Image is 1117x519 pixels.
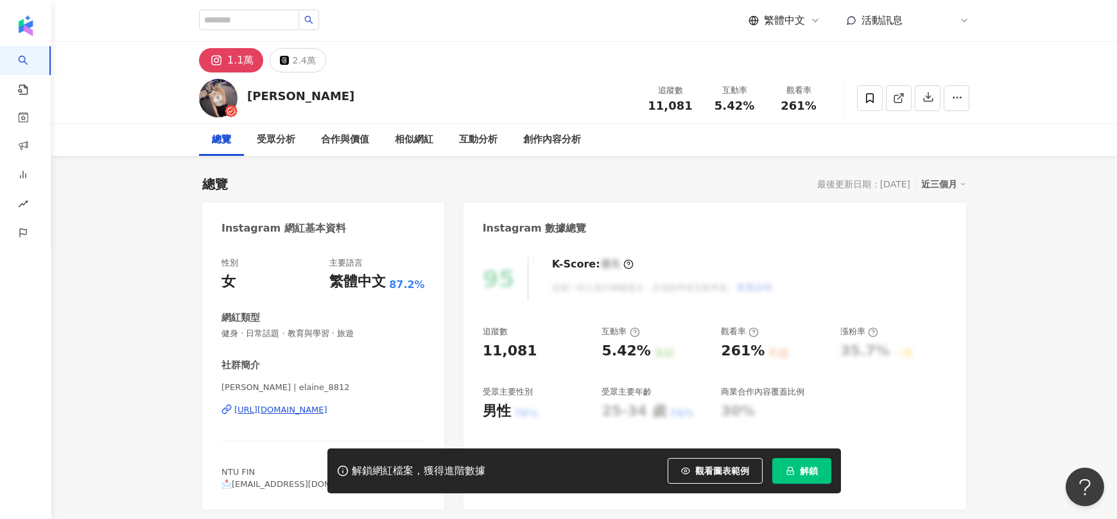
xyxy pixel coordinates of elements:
[221,257,238,269] div: 性別
[786,466,795,475] span: lock
[329,272,386,292] div: 繁體中文
[781,99,817,112] span: 261%
[764,13,805,28] span: 繁體中文
[221,382,425,393] span: [PERSON_NAME] | elaine_8812
[395,132,433,148] div: 相似網紅
[774,84,823,97] div: 觀看率
[840,326,878,337] div: 漲粉率
[389,278,425,292] span: 87.2%
[602,386,652,398] div: 受眾主要年齡
[221,359,260,372] div: 社群簡介
[602,341,650,361] div: 5.42%
[483,221,587,235] div: Instagram 數據總覽
[18,46,44,96] a: search
[199,48,263,72] button: 1.1萬
[800,466,818,476] span: 解鎖
[721,326,759,337] div: 觀看率
[202,175,228,193] div: 總覽
[221,272,236,292] div: 女
[221,404,425,416] a: [URL][DOMAIN_NAME]
[257,132,295,148] div: 受眾分析
[352,464,485,478] div: 解鎖網紅檔案，獲得進階數據
[483,402,511,421] div: 男性
[212,132,231,148] div: 總覽
[292,51,315,69] div: 2.4萬
[321,132,369,148] div: 合作與價值
[862,14,903,26] span: 活動訊息
[721,386,804,398] div: 商業合作內容覆蓋比例
[646,84,695,97] div: 追蹤數
[695,466,749,476] span: 觀看圖表範例
[221,221,346,235] div: Instagram 網紅基本資料
[721,341,765,361] div: 261%
[483,386,533,398] div: 受眾主要性別
[714,99,754,112] span: 5.42%
[710,84,759,97] div: 互動率
[817,179,910,189] div: 最後更新日期：[DATE]
[937,13,946,28] span: W
[227,51,254,69] div: 1.1萬
[304,15,313,24] span: search
[221,311,260,325] div: 網紅類型
[15,15,36,36] img: logo icon
[221,328,425,339] span: 健身 · 日常話題 · 教育與學習 · 旅遊
[668,458,763,484] button: 觀看圖表範例
[523,132,581,148] div: 創作內容分析
[270,48,325,72] button: 2.4萬
[247,88,354,104] div: [PERSON_NAME]
[921,176,966,192] div: 近三個月
[199,79,238,117] img: KOL Avatar
[459,132,498,148] div: 互動分析
[234,404,327,416] div: [URL][DOMAIN_NAME]
[772,458,831,484] button: 解鎖
[18,191,28,220] span: rise
[552,257,634,271] div: K-Score :
[483,341,537,361] div: 11,081
[329,257,363,269] div: 主要語言
[648,99,692,112] span: 11,081
[483,326,508,337] div: 追蹤數
[602,326,639,337] div: 互動率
